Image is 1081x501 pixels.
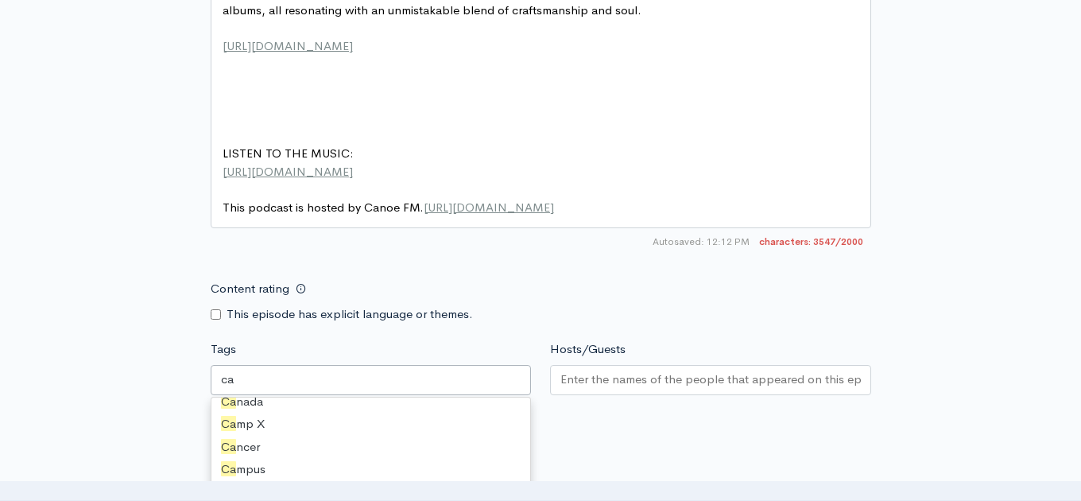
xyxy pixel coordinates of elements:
small: If no artwork is selected your default podcast artwork will be used [211,438,871,454]
label: Hosts/Guests [550,340,626,359]
span: 3547/2000 [759,235,863,249]
span: Ca [221,439,236,454]
input: Enter the names of the people that appeared on this episode [560,371,861,389]
div: mpus [211,458,531,481]
span: Ca [221,461,236,476]
span: This podcast is hosted by Canoe FM. [223,200,554,215]
label: This episode has explicit language or themes. [227,305,473,324]
span: [URL][DOMAIN_NAME] [223,38,353,53]
span: [URL][DOMAIN_NAME] [424,200,554,215]
input: Enter tags for this episode [221,371,237,389]
span: [URL][DOMAIN_NAME] [223,164,353,179]
div: ncer [211,436,531,459]
label: Content rating [211,273,289,305]
label: Tags [211,340,236,359]
span: LISTEN TO THE MUSIC: [223,146,354,161]
div: mp X [211,413,531,436]
span: Ca [221,394,236,409]
span: Ca [221,416,236,431]
div: nada [211,390,531,414]
span: Autosaved: 12:12 PM [653,235,750,249]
